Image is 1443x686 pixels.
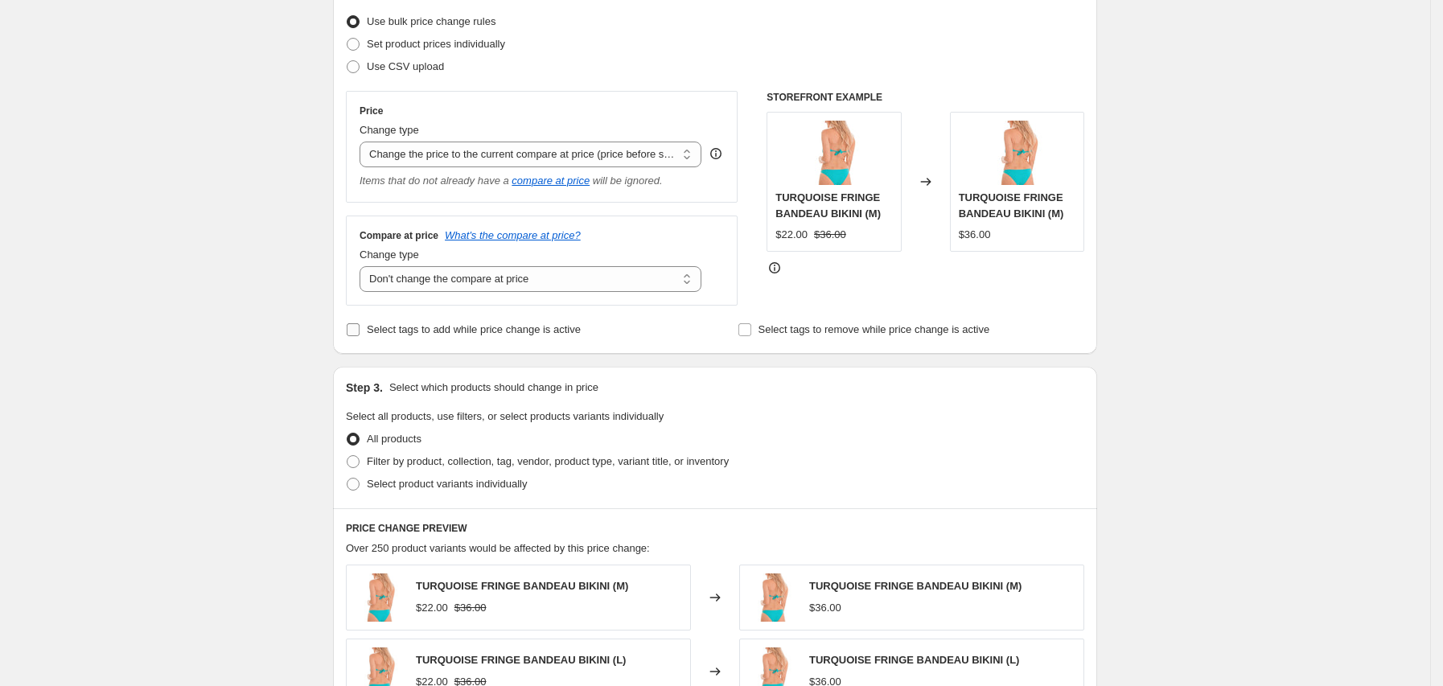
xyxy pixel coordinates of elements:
[416,654,626,666] span: TURQUOISE FRINGE BANDEAU BIKINI (L)
[809,654,1019,666] span: TURQUOISE FRINGE BANDEAU BIKINI (L)
[758,323,990,335] span: Select tags to remove while price change is active
[809,600,841,616] div: $36.00
[985,121,1049,185] img: 1731-turq_turq_b_3a1b7860-ddcc-44fc-bc5a-3f4e9b65a112_80x.jpg
[708,146,724,162] div: help
[367,38,505,50] span: Set product prices individually
[767,91,1084,104] h6: STOREFRONT EXAMPLE
[775,227,808,243] div: $22.00
[454,600,487,616] strike: $36.00
[416,600,448,616] div: $22.00
[346,410,664,422] span: Select all products, use filters, or select products variants individually
[367,323,581,335] span: Select tags to add while price change is active
[367,15,495,27] span: Use bulk price change rules
[355,573,403,622] img: 1731-turq_turq_b_3a1b7860-ddcc-44fc-bc5a-3f4e9b65a112_80x.jpg
[360,249,419,261] span: Change type
[959,191,1064,220] span: TURQUOISE FRINGE BANDEAU BIKINI (M)
[802,121,866,185] img: 1731-turq_turq_b_3a1b7860-ddcc-44fc-bc5a-3f4e9b65a112_80x.jpg
[346,542,650,554] span: Over 250 product variants would be affected by this price change:
[416,580,628,592] span: TURQUOISE FRINGE BANDEAU BIKINI (M)
[748,573,796,622] img: 1731-turq_turq_b_3a1b7860-ddcc-44fc-bc5a-3f4e9b65a112_80x.jpg
[512,175,590,187] button: compare at price
[367,433,421,445] span: All products
[360,105,383,117] h3: Price
[346,380,383,396] h2: Step 3.
[360,175,509,187] i: Items that do not already have a
[360,124,419,136] span: Change type
[389,380,598,396] p: Select which products should change in price
[775,191,881,220] span: TURQUOISE FRINGE BANDEAU BIKINI (M)
[593,175,663,187] i: will be ignored.
[346,522,1084,535] h6: PRICE CHANGE PREVIEW
[367,478,527,490] span: Select product variants individually
[809,580,1022,592] span: TURQUOISE FRINGE BANDEAU BIKINI (M)
[360,229,438,242] h3: Compare at price
[959,227,991,243] div: $36.00
[367,455,729,467] span: Filter by product, collection, tag, vendor, product type, variant title, or inventory
[367,60,444,72] span: Use CSV upload
[814,227,846,243] strike: $36.00
[445,229,581,241] button: What's the compare at price?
